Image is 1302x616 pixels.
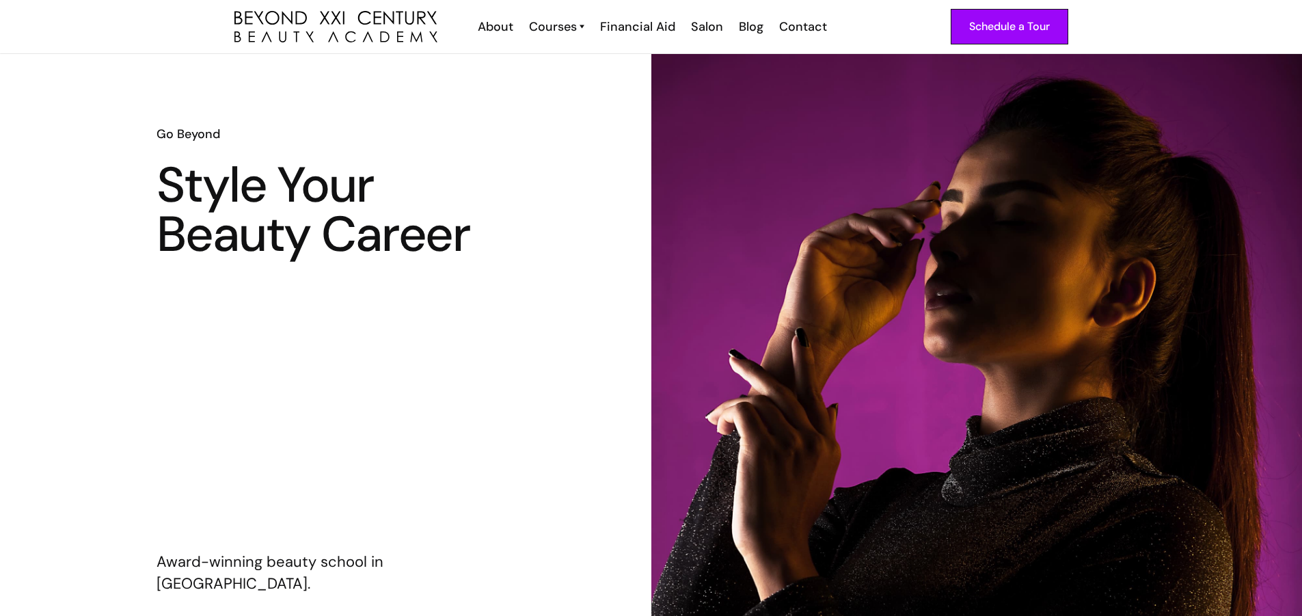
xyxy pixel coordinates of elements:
div: Courses [529,18,577,36]
div: Salon [691,18,723,36]
div: Contact [779,18,827,36]
div: About [478,18,513,36]
div: Financial Aid [600,18,675,36]
h1: Style Your Beauty Career [157,161,494,259]
a: home [234,11,437,43]
a: Schedule a Tour [951,9,1068,44]
a: Salon [682,18,730,36]
div: Blog [739,18,763,36]
a: Financial Aid [591,18,682,36]
div: Schedule a Tour [969,18,1050,36]
a: Contact [770,18,834,36]
p: Award-winning beauty school in [GEOGRAPHIC_DATA]. [157,551,494,595]
a: About [469,18,520,36]
a: Courses [529,18,584,36]
img: beyond 21st century beauty academy logo [234,11,437,43]
h6: Go Beyond [157,125,494,143]
a: Blog [730,18,770,36]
